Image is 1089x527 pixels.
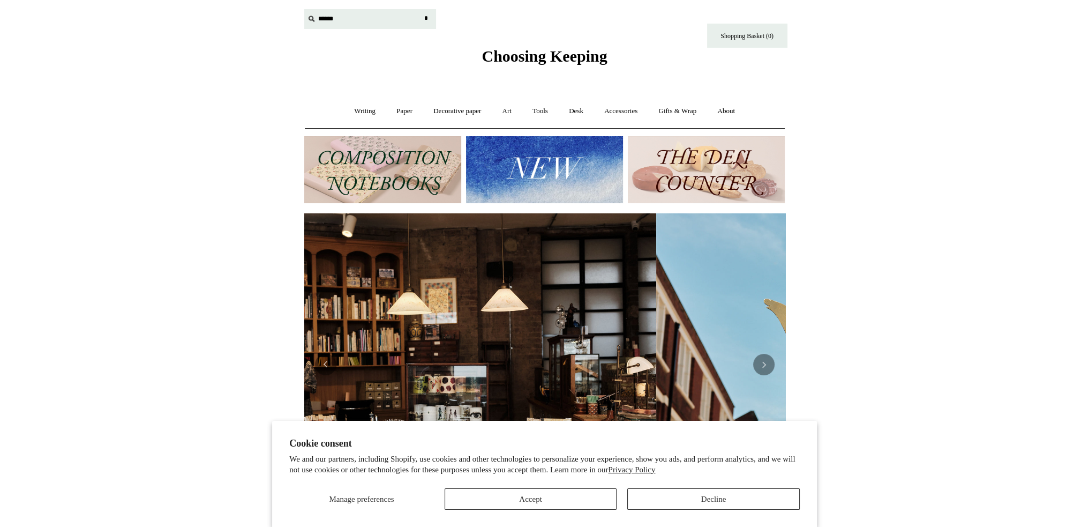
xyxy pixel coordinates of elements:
[315,354,336,375] button: Previous
[595,97,647,125] a: Accessories
[466,136,623,203] img: New.jpg__PID:f73bdf93-380a-4a35-bcfe-7823039498e1
[753,354,775,375] button: Next
[175,213,656,516] img: 20250131 INSIDE OF THE SHOP.jpg__PID:b9484a69-a10a-4bde-9e8d-1408d3d5e6ad
[289,438,800,449] h2: Cookie consent
[304,136,461,203] img: 202302 Composition ledgers.jpg__PID:69722ee6-fa44-49dd-a067-31375e5d54ec
[289,488,434,510] button: Manage preferences
[523,97,558,125] a: Tools
[609,465,656,474] a: Privacy Policy
[627,488,800,510] button: Decline
[559,97,593,125] a: Desk
[628,136,785,203] img: The Deli Counter
[387,97,422,125] a: Paper
[445,488,617,510] button: Accept
[493,97,521,125] a: Art
[708,97,745,125] a: About
[707,24,787,48] a: Shopping Basket (0)
[649,97,706,125] a: Gifts & Wrap
[329,495,394,503] span: Manage preferences
[482,56,607,63] a: Choosing Keeping
[289,454,800,475] p: We and our partners, including Shopify, use cookies and other technologies to personalize your ex...
[482,47,607,65] span: Choosing Keeping
[424,97,491,125] a: Decorative paper
[344,97,385,125] a: Writing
